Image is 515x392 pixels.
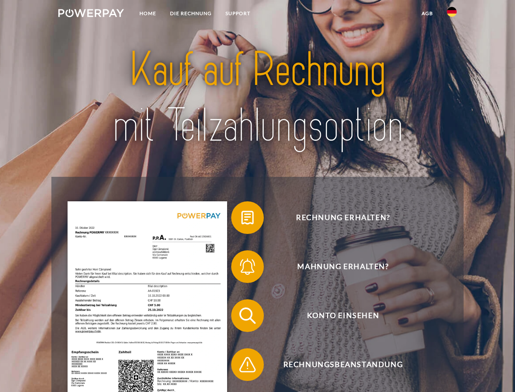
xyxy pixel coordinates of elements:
img: qb_bill.svg [237,207,258,228]
img: de [447,7,457,17]
span: Mahnung erhalten? [243,250,443,283]
span: Rechnungsbeanstandung [243,348,443,381]
img: qb_warning.svg [237,354,258,375]
a: DIE RECHNUNG [163,6,219,21]
img: qb_search.svg [237,305,258,326]
img: qb_bell.svg [237,256,258,277]
span: Rechnung erhalten? [243,201,443,234]
span: Konto einsehen [243,299,443,332]
button: Konto einsehen [231,299,443,332]
button: Rechnung erhalten? [231,201,443,234]
button: Rechnungsbeanstandung [231,348,443,381]
img: logo-powerpay-white.svg [58,9,124,17]
a: SUPPORT [219,6,257,21]
button: Mahnung erhalten? [231,250,443,283]
a: Home [133,6,163,21]
a: agb [415,6,440,21]
img: title-powerpay_de.svg [78,39,437,156]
